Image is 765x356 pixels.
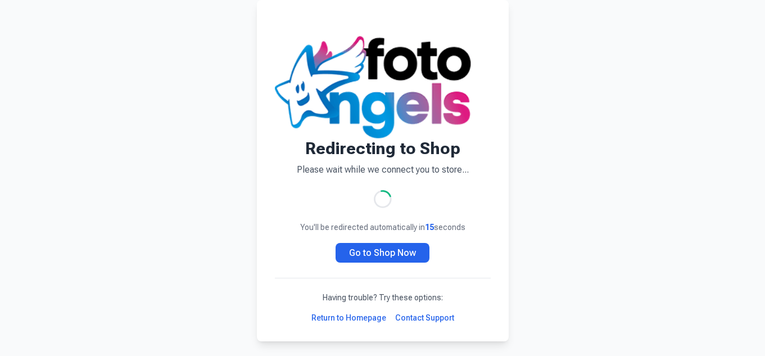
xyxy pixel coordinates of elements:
a: Go to Shop Now [336,243,429,263]
a: Return to Homepage [311,312,386,323]
span: 15 [425,223,434,232]
a: Contact Support [395,312,454,323]
p: Having trouble? Try these options: [275,292,491,303]
p: You'll be redirected automatically in seconds [275,222,491,233]
h1: Redirecting to Shop [275,138,491,159]
p: Please wait while we connect you to store... [275,163,491,177]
